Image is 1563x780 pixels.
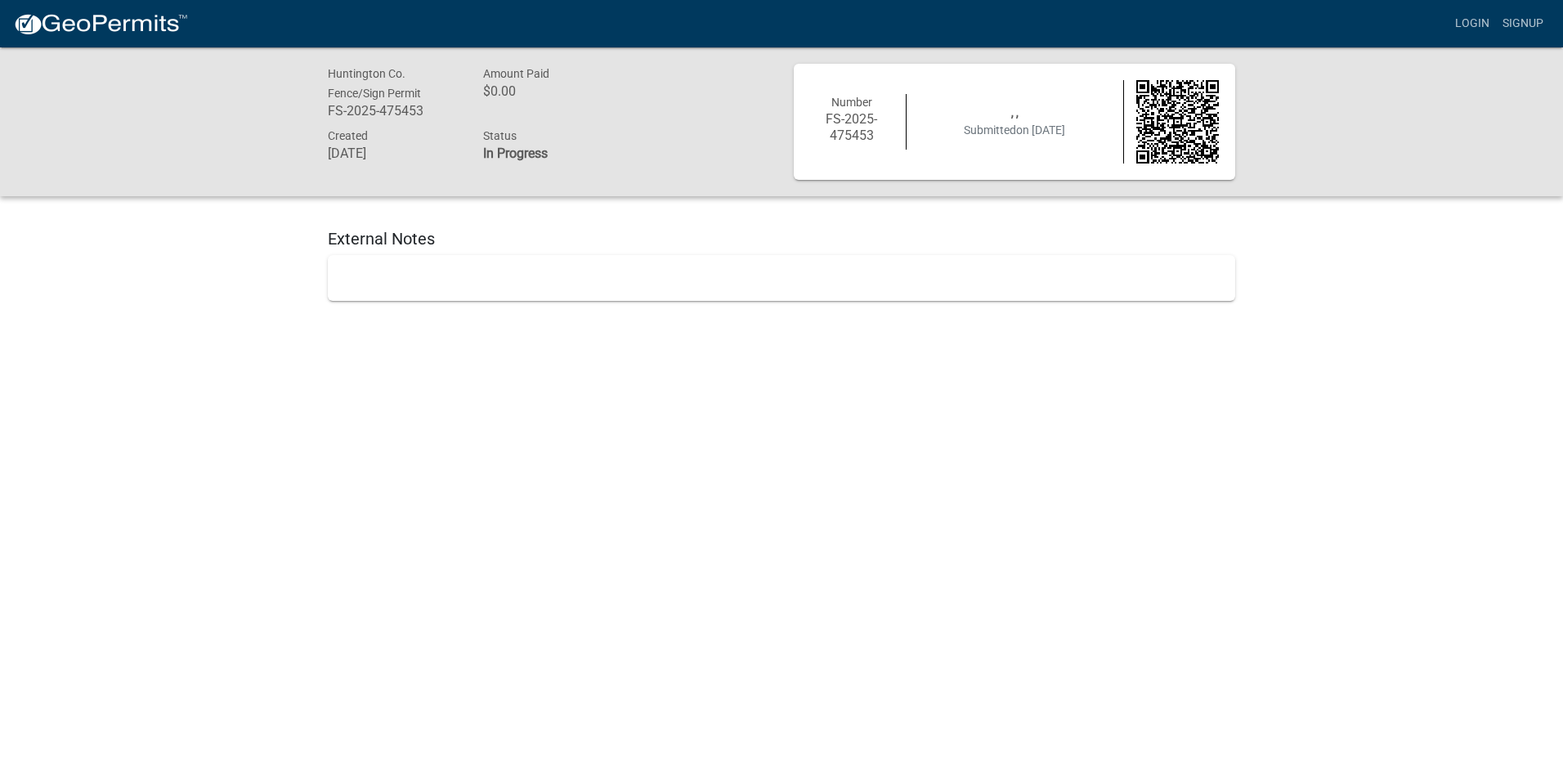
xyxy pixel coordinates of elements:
[1449,8,1496,39] a: Login
[483,67,549,80] span: Amount Paid
[328,229,1235,249] h5: External Notes
[483,83,614,99] h6: $0.00
[328,146,459,161] h6: [DATE]
[1011,106,1019,119] span: , ,
[328,103,459,119] h6: FS-2025-475453
[1136,80,1220,164] img: QR code
[483,146,548,161] strong: In Progress
[831,96,872,109] span: Number
[328,129,368,142] span: Created
[483,129,517,142] span: Status
[810,111,893,142] h6: FS-2025-475453
[1496,8,1550,39] a: Signup
[964,123,1065,137] span: Submitted on [DATE]
[328,67,421,100] span: Huntington Co. Fence/Sign Permit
